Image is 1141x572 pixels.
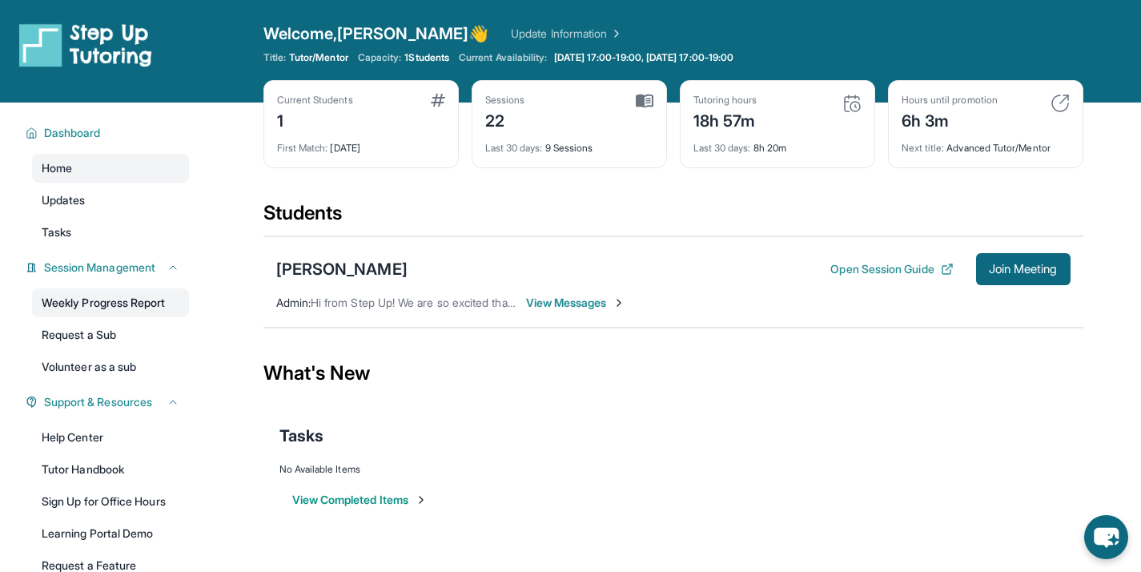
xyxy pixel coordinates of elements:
a: Sign Up for Office Hours [32,487,189,516]
div: Hours until promotion [902,94,998,107]
div: 1 [277,107,353,132]
button: Dashboard [38,125,179,141]
span: Tasks [42,224,71,240]
a: Updates [32,186,189,215]
span: Last 30 days : [485,142,543,154]
img: Chevron-Right [613,296,625,309]
span: Dashboard [44,125,101,141]
span: Home [42,160,72,176]
div: 22 [485,107,525,132]
span: Tasks [279,425,323,447]
img: logo [19,22,152,67]
span: Last 30 days : [693,142,751,154]
span: Updates [42,192,86,208]
button: Open Session Guide [830,261,953,277]
div: Students [263,200,1083,236]
button: chat-button [1084,515,1128,559]
span: Tutor/Mentor [289,51,348,64]
img: card [1051,94,1070,113]
span: First Match : [277,142,328,154]
div: Tutoring hours [693,94,757,107]
button: Session Management [38,260,179,276]
span: Current Availability: [459,51,547,64]
a: Update Information [511,26,623,42]
span: Welcome, [PERSON_NAME] 👋 [263,22,489,45]
span: Capacity: [358,51,402,64]
button: Join Meeting [976,253,1071,285]
div: 6h 3m [902,107,998,132]
img: card [636,94,653,108]
div: What's New [263,338,1083,409]
img: card [431,94,445,107]
div: [DATE] [277,132,445,155]
img: card [842,94,862,113]
span: View Messages [526,295,626,311]
span: 1 Students [404,51,449,64]
a: Weekly Progress Report [32,288,189,317]
div: Advanced Tutor/Mentor [902,132,1070,155]
a: Learning Portal Demo [32,519,189,548]
a: Home [32,154,189,183]
div: No Available Items [279,463,1067,476]
a: [DATE] 17:00-19:00, [DATE] 17:00-19:00 [551,51,737,64]
a: Help Center [32,423,189,452]
button: Support & Resources [38,394,179,410]
div: Current Students [277,94,353,107]
div: 9 Sessions [485,132,653,155]
span: Session Management [44,260,155,276]
span: Support & Resources [44,394,152,410]
span: Title: [263,51,286,64]
a: Tasks [32,218,189,247]
div: Sessions [485,94,525,107]
a: Request a Sub [32,320,189,349]
span: Join Meeting [989,264,1058,274]
button: View Completed Items [292,492,428,508]
div: 18h 57m [693,107,757,132]
span: [DATE] 17:00-19:00, [DATE] 17:00-19:00 [554,51,734,64]
img: Chevron Right [607,26,623,42]
a: Volunteer as a sub [32,352,189,381]
a: Tutor Handbook [32,455,189,484]
span: Next title : [902,142,945,154]
span: Admin : [276,296,311,309]
div: [PERSON_NAME] [276,258,408,280]
div: 8h 20m [693,132,862,155]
